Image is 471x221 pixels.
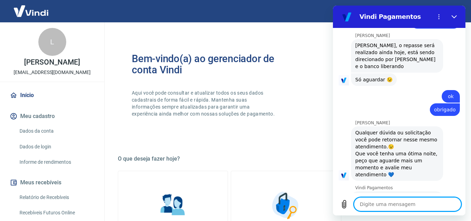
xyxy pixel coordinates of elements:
img: Vindi [8,0,54,22]
iframe: Janela de mensagens [333,6,465,215]
a: Dados de login [17,140,96,154]
p: Aqui você pode consultar e atualizar todos os seus dados cadastrais de forma fácil e rápida. Mant... [132,89,276,117]
p: [EMAIL_ADDRESS][DOMAIN_NAME] [14,69,91,76]
a: Dados da conta [17,124,96,138]
a: Início [8,88,96,103]
h2: Bem-vindo(a) ao gerenciador de conta Vindi [132,53,286,75]
a: Recebíveis Futuros Online [17,206,96,220]
div: L [38,28,66,56]
button: Meu cadastro [8,109,96,124]
button: Meus recebíveis [8,175,96,190]
button: Sair [438,5,463,18]
a: Relatório de Recebíveis [17,190,96,205]
a: Informe de rendimentos [17,155,96,169]
p: [PERSON_NAME] [24,59,80,66]
h5: O que deseja fazer hoje? [118,155,454,162]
